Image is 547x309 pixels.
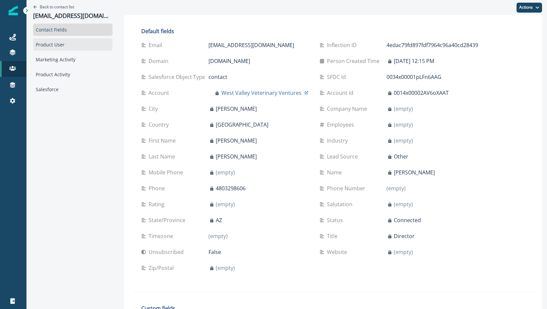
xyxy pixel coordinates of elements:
p: City [149,105,160,113]
p: Status [327,216,345,224]
p: (empty) [216,168,235,176]
p: Employees [327,121,357,129]
p: State/Province [149,216,188,224]
div: Marketing Activity [33,53,113,66]
p: Connected [394,216,421,224]
p: Email [149,41,165,49]
p: Country [149,121,171,129]
p: [GEOGRAPHIC_DATA] [216,121,268,129]
p: Last Name [149,153,178,160]
p: Phone [149,184,167,192]
p: (empty) [208,232,228,240]
p: Other [394,153,408,160]
button: Actions [517,3,542,13]
p: Back to contact list [40,4,74,10]
p: Account [149,89,172,97]
p: 4803298606 [216,184,246,192]
p: Industry [327,137,350,145]
div: Salesforce [33,83,113,95]
p: Director [394,232,415,240]
p: [PERSON_NAME] [216,137,257,145]
p: [DATE] 12:15 PM [394,57,434,65]
p: 0034x00001pLFn6AAG [387,73,441,81]
p: [PERSON_NAME] [216,105,257,113]
p: Name [327,168,344,176]
p: Salutation [327,200,355,208]
p: Domain [149,57,171,65]
p: SFDC Id [327,73,348,81]
button: Go back [33,4,74,10]
p: Person Created Time [327,57,382,65]
p: (empty) [394,137,413,145]
p: 0014x00002AV6oXAAT [394,89,449,97]
p: Company Name [327,105,370,113]
p: (empty) [216,200,235,208]
p: First Name [149,137,178,145]
p: contact [208,73,227,81]
p: Unsubscribed [149,248,186,256]
p: (empty) [394,105,413,113]
p: [EMAIL_ADDRESS][DOMAIN_NAME] [208,41,294,49]
p: (empty) [394,200,413,208]
p: False [208,248,221,256]
p: Website [327,248,350,256]
p: (empty) [387,184,406,192]
p: Rating [149,200,167,208]
p: 4edac79fd897fdf7964c96a40cd28439 [387,41,478,49]
h2: Default fields [141,28,487,34]
p: Zip/Postal [149,264,176,272]
p: (empty) [394,248,413,256]
p: West Valley Veterinary Ventures [221,89,301,97]
p: [EMAIL_ADDRESS][DOMAIN_NAME] [33,12,113,20]
p: [PERSON_NAME] [394,168,435,176]
div: Product User [33,38,113,51]
p: Account Id [327,89,356,97]
p: Mobile Phone [149,168,186,176]
p: (empty) [216,264,235,272]
p: Timezone [149,232,176,240]
div: Product Activity [33,68,113,81]
p: Lead Source [327,153,360,160]
p: [DOMAIN_NAME] [208,57,250,65]
p: Salesforce Object Type [149,73,208,81]
p: AZ [216,216,222,224]
p: Title [327,232,340,240]
img: Inflection [9,6,18,15]
div: Contact Fields [33,24,113,36]
p: Inflection ID [327,41,359,49]
p: Phone Number [327,184,368,192]
p: [PERSON_NAME] [216,153,257,160]
p: (empty) [394,121,413,129]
